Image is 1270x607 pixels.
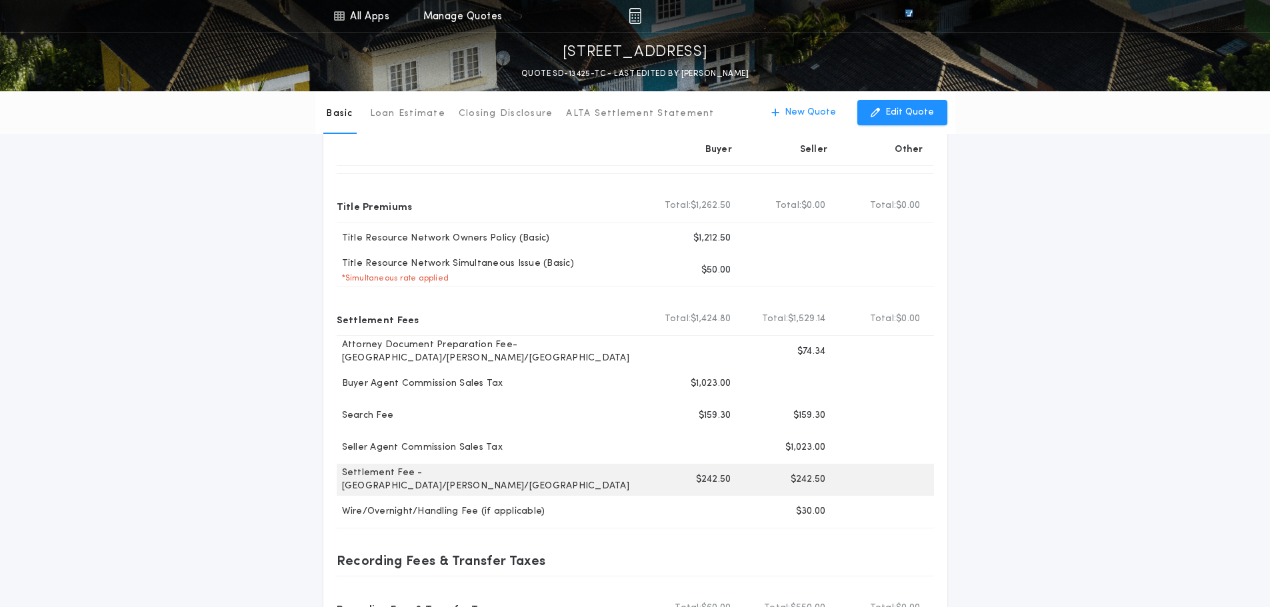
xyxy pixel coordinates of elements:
p: $242.50 [791,473,826,486]
p: Recording Fees & Transfer Taxes [337,550,546,571]
b: Total: [665,199,691,213]
button: Edit Quote [857,100,947,125]
b: Total: [665,312,691,326]
span: $0.00 [896,312,920,326]
span: $0.00 [896,199,920,213]
p: $1,023.00 [785,441,825,454]
p: Buyer [705,143,732,157]
button: New Quote [758,100,849,125]
span: $0.00 [801,199,825,213]
p: New Quote [785,106,836,119]
p: $30.00 [796,505,826,518]
span: $1,529.14 [788,312,825,326]
p: * Simultaneous rate applied [337,273,449,284]
p: Closing Disclosure [459,107,553,121]
p: Seller Agent Commission Sales Tax [337,441,503,454]
p: ALTA Settlement Statement [566,107,714,121]
p: $1,212.50 [693,232,731,245]
p: Buyer Agent Commission Sales Tax [337,377,503,390]
p: Search Fee [337,409,394,422]
b: Total: [870,199,897,213]
b: Total: [870,312,897,326]
p: Title Premiums [337,195,413,217]
p: Title Resource Network Owners Policy (Basic) [337,232,550,245]
img: img [629,8,641,24]
p: [STREET_ADDRESS] [563,42,708,63]
p: $159.30 [793,409,826,422]
p: QUOTE SD-13425-TC - LAST EDITED BY [PERSON_NAME] [521,67,749,81]
p: $74.34 [797,345,826,358]
p: Attorney Document Preparation Fee-[GEOGRAPHIC_DATA]/[PERSON_NAME]/[GEOGRAPHIC_DATA] [337,338,647,365]
span: $1,424.80 [691,312,731,326]
p: Settlement Fees [337,308,419,330]
p: Seller [800,143,828,157]
p: $242.50 [696,473,731,486]
span: $1,262.50 [691,199,731,213]
img: vs-icon [881,9,937,23]
b: Total: [762,312,789,326]
p: $159.30 [699,409,731,422]
b: Total: [775,199,802,213]
p: $1,023.00 [691,377,731,390]
p: Settlement Fee - [GEOGRAPHIC_DATA]/[PERSON_NAME]/[GEOGRAPHIC_DATA] [337,466,647,493]
p: Edit Quote [885,106,934,119]
p: Other [895,143,923,157]
p: Loan Estimate [370,107,445,121]
p: Basic [326,107,353,121]
p: $50.00 [701,264,731,277]
p: Wire/Overnight/Handling Fee (if applicable) [337,505,545,518]
p: Title Resource Network Simultaneous Issue (Basic) [337,257,574,271]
